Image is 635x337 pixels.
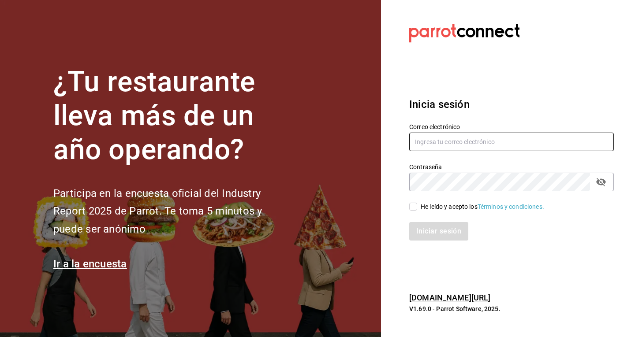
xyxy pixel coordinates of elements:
[409,124,614,130] label: Correo electrónico
[53,185,291,238] h2: Participa en la encuesta oficial del Industry Report 2025 de Parrot. Te toma 5 minutos y puede se...
[594,174,609,189] button: passwordField
[478,203,544,210] a: Términos y condiciones.
[409,304,614,313] p: V1.69.0 - Parrot Software, 2025.
[409,164,614,170] label: Contraseña
[53,258,127,270] a: Ir a la encuesta
[421,202,544,211] div: He leído y acepto los
[409,96,614,112] h3: Inicia sesión
[409,293,490,302] a: [DOMAIN_NAME][URL]
[53,65,291,167] h1: ¿Tu restaurante lleva más de un año operando?
[409,133,614,151] input: Ingresa tu correo electrónico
